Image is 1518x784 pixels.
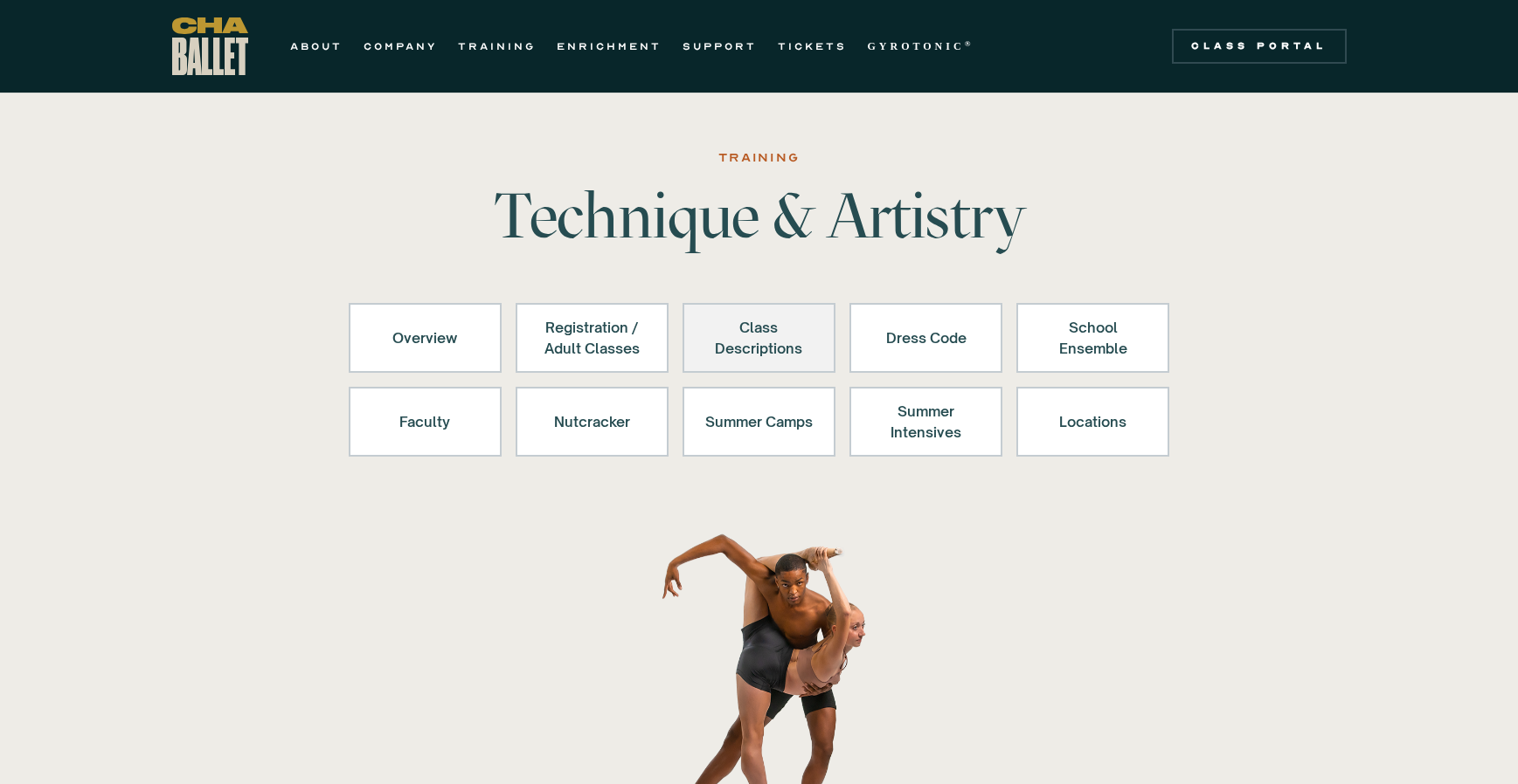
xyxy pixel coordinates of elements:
[849,303,1002,373] a: Dress Code
[364,36,437,57] a: COMPANY
[516,387,669,457] a: Nutcracker
[1172,29,1347,64] a: Class Portal
[557,36,662,57] a: ENRICHMENT
[371,317,479,359] div: Overview
[705,401,813,443] div: Summer Camps
[1016,303,1169,373] a: School Ensemble
[458,36,536,57] a: TRAINING
[868,40,965,52] strong: GYROTONIC
[705,317,813,359] div: Class Descriptions
[868,36,974,57] a: GYROTONIC®
[718,148,799,168] div: Training
[1039,317,1147,359] div: School Ensemble
[683,303,835,373] a: Class Descriptions
[349,387,502,457] a: Faculty
[683,387,835,457] a: Summer Camps
[516,303,669,373] a: Registration /Adult Classes
[778,36,847,57] a: TICKETS
[172,17,248,75] a: home
[349,303,502,373] a: Overview
[1039,401,1147,443] div: Locations
[487,184,1032,247] h1: Technique & Artistry
[371,401,479,443] div: Faculty
[290,36,343,57] a: ABOUT
[1182,39,1336,53] div: Class Portal
[849,387,1002,457] a: Summer Intensives
[872,317,980,359] div: Dress Code
[683,36,757,57] a: SUPPORT
[965,39,974,48] sup: ®
[538,317,646,359] div: Registration / Adult Classes
[1016,387,1169,457] a: Locations
[872,401,980,443] div: Summer Intensives
[538,401,646,443] div: Nutcracker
